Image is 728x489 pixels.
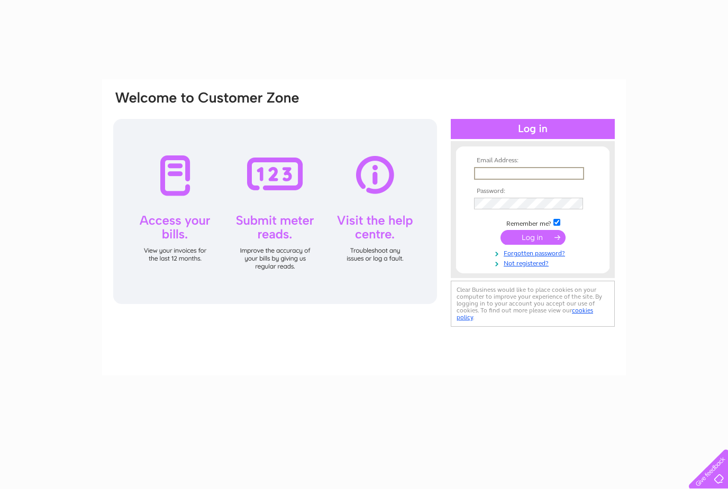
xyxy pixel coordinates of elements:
[474,247,594,257] a: Forgotten password?
[457,307,593,321] a: cookies policy
[471,188,594,195] th: Password:
[471,157,594,164] th: Email Address:
[471,217,594,228] td: Remember me?
[451,281,615,327] div: Clear Business would like to place cookies on your computer to improve your experience of the sit...
[501,230,566,245] input: Submit
[474,257,594,267] a: Not registered?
